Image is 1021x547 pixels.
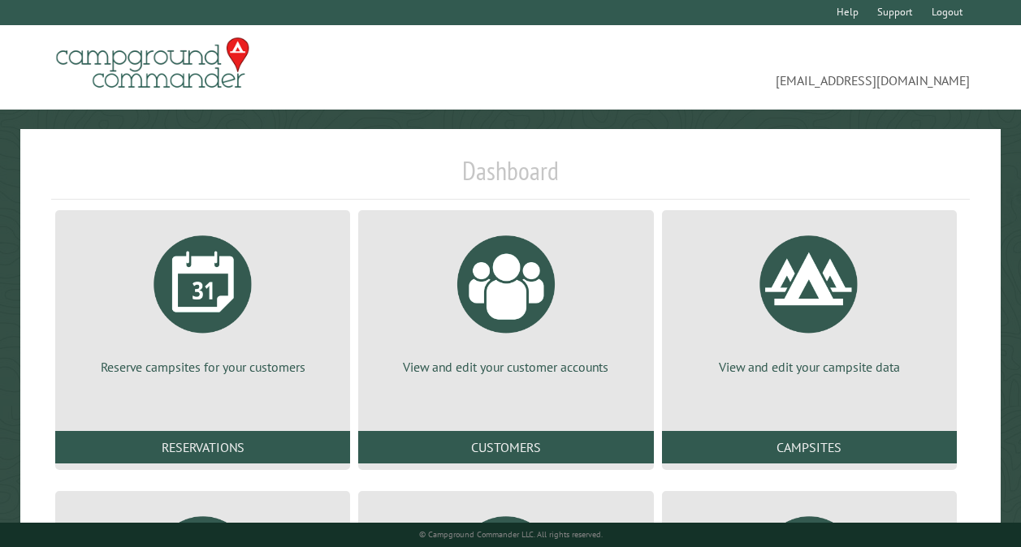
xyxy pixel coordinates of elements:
[378,358,634,376] p: View and edit your customer accounts
[51,155,970,200] h1: Dashboard
[75,358,331,376] p: Reserve campsites for your customers
[662,431,957,463] a: Campsites
[378,223,634,376] a: View and edit your customer accounts
[75,223,331,376] a: Reserve campsites for your customers
[681,358,937,376] p: View and edit your campsite data
[51,32,254,95] img: Campground Commander
[419,529,603,540] small: © Campground Commander LLC. All rights reserved.
[681,223,937,376] a: View and edit your campsite data
[358,431,653,463] a: Customers
[55,431,350,463] a: Reservations
[511,45,971,90] span: [EMAIL_ADDRESS][DOMAIN_NAME]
